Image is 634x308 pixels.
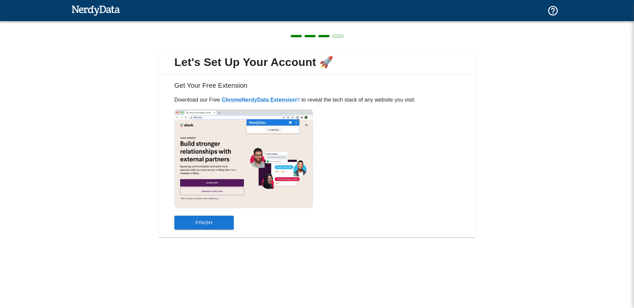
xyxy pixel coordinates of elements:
button: Support and Documentation [543,1,563,20]
p: Download our Free to reveal the tech stack of any website you visit. [174,96,460,104]
button: Finish [174,216,234,230]
iframe: Drift Widget Chat Controller [601,261,626,286]
a: ChromeNerdyData Extension [222,97,300,103]
h6: Get Your Free Extension [164,80,470,96]
img: NerdyData.com [71,4,120,17]
span: Let's Set Up Your Account 🚀 [164,55,470,69]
